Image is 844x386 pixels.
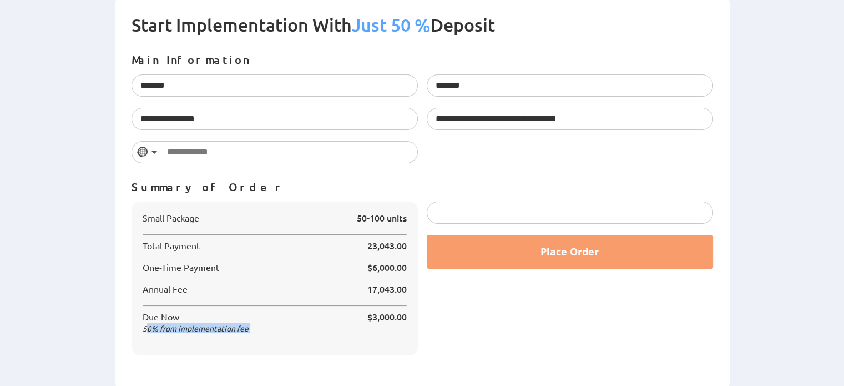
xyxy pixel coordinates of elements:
h2: Start Implementation With Deposit [132,14,713,53]
span: Small Package [143,212,199,223]
span: $3,000.00 [367,310,407,323]
span: 23,043.00 [367,239,407,252]
span: Due Now [143,312,249,333]
span: 17,043.00 [367,283,407,295]
p: Main Information [132,53,713,66]
span: Annual Fee [143,284,188,294]
button: Selected country [132,142,163,163]
p: Summary of Order [132,180,713,193]
iframe: Secure card payment input frame [436,207,704,218]
button: Place Order [427,235,713,269]
span: $6,000.00 [367,261,407,273]
span: 50-100 units [357,212,407,224]
span: One-Time Payment [143,262,219,273]
span: 50 [143,323,151,333]
span: Total Payment [143,240,200,251]
span: Place Order [540,245,599,258]
span: Just 50 % [352,14,431,36]
span: % from implementation fee [143,323,249,333]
